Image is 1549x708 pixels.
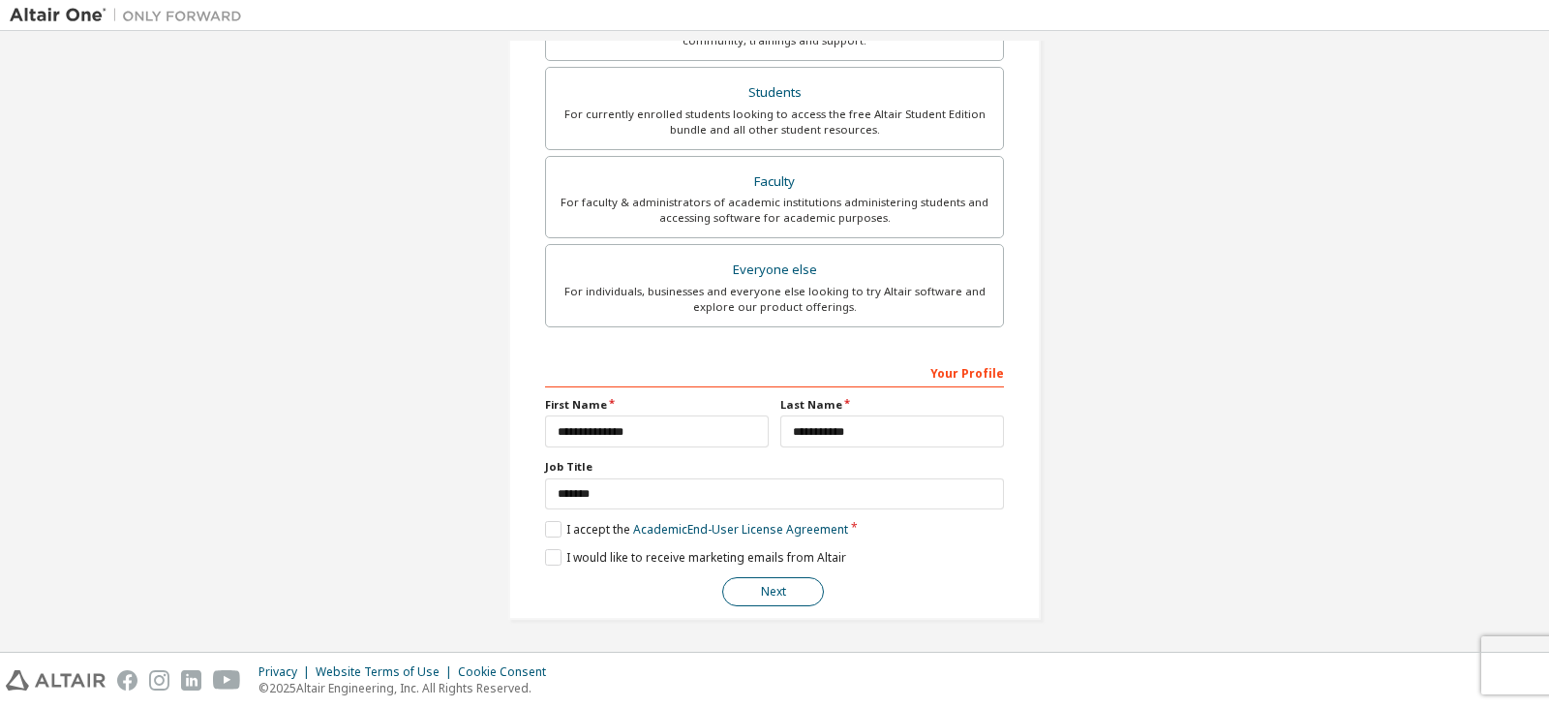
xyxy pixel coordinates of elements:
[722,577,824,606] button: Next
[458,664,558,680] div: Cookie Consent
[633,521,848,538] a: Academic End-User License Agreement
[558,107,991,138] div: For currently enrolled students looking to access the free Altair Student Edition bundle and all ...
[258,664,316,680] div: Privacy
[117,670,137,691] img: facebook.svg
[545,356,1004,387] div: Your Profile
[258,680,558,696] p: © 2025 Altair Engineering, Inc. All Rights Reserved.
[10,6,252,25] img: Altair One
[316,664,458,680] div: Website Terms of Use
[558,169,991,196] div: Faculty
[545,397,769,413] label: First Name
[6,670,106,691] img: altair_logo.svg
[558,79,991,107] div: Students
[558,257,991,284] div: Everyone else
[780,397,1004,413] label: Last Name
[558,284,991,315] div: For individuals, businesses and everyone else looking to try Altair software and explore our prod...
[545,521,848,538] label: I accept the
[181,670,201,691] img: linkedin.svg
[545,549,846,566] label: I would like to receive marketing emails from Altair
[213,670,241,691] img: youtube.svg
[149,670,169,691] img: instagram.svg
[545,459,1004,475] label: Job Title
[558,195,991,226] div: For faculty & administrators of academic institutions administering students and accessing softwa...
